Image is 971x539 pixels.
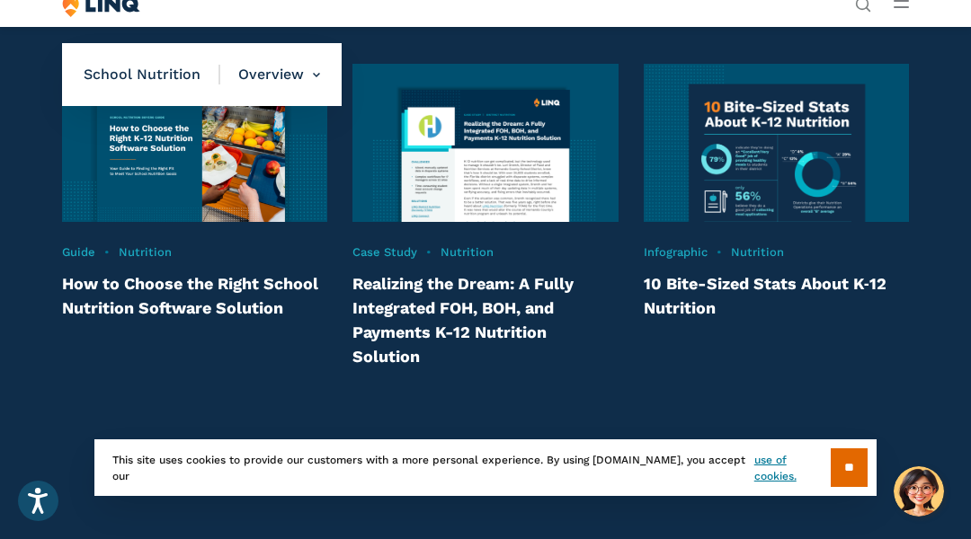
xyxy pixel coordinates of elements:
a: 10 Bite-Sized Stats About K‑12 Nutrition [644,274,886,317]
img: Nutrition Buyers Guide Thumbnail [62,64,327,222]
div: • [352,244,618,261]
a: Infographic [644,245,708,259]
a: Nutrition [441,245,494,259]
a: Realizing the Dream: A Fully Integrated FOH, BOH, and Payments K-12 Nutrition Solution [352,274,574,366]
div: This site uses cookies to provide our customers with a more personal experience. By using [DOMAIN... [94,439,877,496]
a: Case Study [352,245,417,259]
li: Overview [220,43,320,106]
img: 10 Bite Sized Stats about k-12 Nutrition [644,64,909,222]
img: Hernando County Case Study [352,64,618,222]
span: School Nutrition [84,65,220,84]
button: Hello, have a question? Let’s chat. [894,466,944,517]
a: use of cookies. [754,452,831,484]
a: How to Choose the Right School Nutrition Software Solution [62,274,318,317]
div: • [62,244,327,261]
a: Nutrition [119,245,172,259]
a: Nutrition [731,245,784,259]
div: • [644,244,909,261]
a: Guide [62,245,95,259]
